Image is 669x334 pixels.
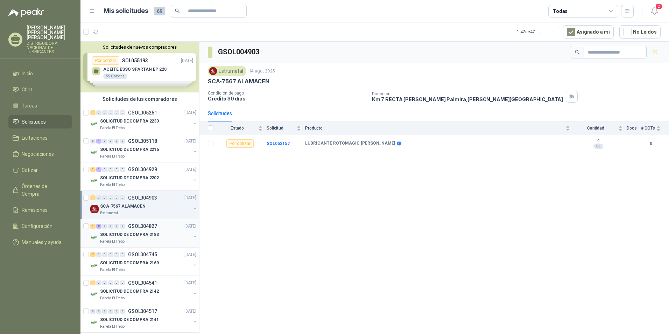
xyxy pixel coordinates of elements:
p: DISTRIBUIDORA NACIONAL DE LUBRICANTES [27,41,72,54]
th: Cantidad [574,121,627,135]
span: Manuales y ayuda [22,238,62,246]
div: 0 [114,224,119,229]
div: 0 [108,167,113,172]
th: # COTs [641,121,669,135]
div: Todas [553,7,568,15]
p: Panela El Trébol [100,125,126,131]
p: Estrumetal [100,210,118,216]
img: Company Logo [90,290,99,298]
div: 1 [90,167,96,172]
p: [DATE] [184,166,196,173]
button: 2 [648,5,661,18]
div: 1 - 47 de 47 [517,26,557,37]
a: 0 1 0 0 0 0 GSOL005118[DATE] Company LogoSOLICITUD DE COMPRA 2216Panela El Trébol [90,137,198,159]
div: 0 [108,309,113,314]
th: Estado [218,121,267,135]
div: 0 [120,110,125,115]
p: SOLICITUD DE COMPRA 2216 [100,146,159,153]
p: [DATE] [184,308,196,315]
p: Panela El Trébol [100,239,126,244]
div: 0 [102,167,107,172]
div: 0 [120,139,125,144]
span: Inicio [22,70,33,77]
img: Company Logo [90,262,99,270]
th: Producto [305,121,574,135]
p: GSOL004541 [128,280,157,285]
a: 1 1 0 0 0 0 GSOL004929[DATE] Company LogoSOLICITUD DE COMPRA 2202Panela El Trébol [90,165,198,188]
img: Company Logo [209,67,217,75]
a: Remisiones [8,203,72,217]
div: 0 [120,280,125,285]
a: Chat [8,83,72,96]
p: Panela El Trébol [100,324,126,329]
div: 0 [102,139,107,144]
div: 0 [114,309,119,314]
span: Negociaciones [22,150,54,158]
div: 0 [114,139,119,144]
div: 0 [120,224,125,229]
div: 0 [90,139,96,144]
p: [PERSON_NAME] [PERSON_NAME] [PERSON_NAME] [27,25,72,40]
div: 0 [108,252,113,257]
a: Configuración [8,220,72,233]
span: Configuración [22,222,52,230]
div: 0 [96,309,101,314]
div: 0 [96,280,101,285]
div: 1 [90,110,96,115]
p: SCA-7567 ALAMACEN [208,78,269,85]
p: [DATE] [184,251,196,258]
p: GSOL004929 [128,167,157,172]
div: 0 [108,110,113,115]
p: [DATE] [184,110,196,116]
div: 0 [96,252,101,257]
span: Producto [305,126,564,131]
p: [DATE] [184,195,196,201]
div: 1 [90,224,96,229]
div: 0 [108,139,113,144]
p: SOLICITUD DE COMPRA 2202 [100,175,159,181]
button: Asignado a mi [563,25,614,39]
p: GSOL004745 [128,252,157,257]
span: Remisiones [22,206,48,214]
span: Órdenes de Compra [22,182,65,198]
img: Company Logo [90,176,99,185]
a: 1 0 0 0 0 0 GSOL005251[DATE] Company LogoSOLICITUD DE COMPRA 2233Panela El Trébol [90,109,198,131]
a: Negociaciones [8,147,72,161]
div: 1 [96,167,101,172]
div: 0 [120,167,125,172]
div: 0 [90,309,96,314]
span: Solicitud [267,126,295,131]
span: # COTs [641,126,655,131]
p: SOLICITUD DE COMPRA 2141 [100,316,159,323]
span: 69 [154,7,165,15]
p: [DATE] [184,223,196,230]
a: 1 0 0 0 0 0 GSOL004903[DATE] Company LogoSCA-7567 ALAMACENEstrumetal [90,194,198,216]
div: Por cotizar [226,139,254,148]
div: GL [593,144,603,149]
div: 1 [96,139,101,144]
img: Company Logo [90,233,99,242]
img: Company Logo [90,318,99,327]
div: 0 [102,252,107,257]
p: Panela El Trébol [100,154,126,159]
p: Panela El Trébol [100,182,126,188]
button: Solicitudes de nuevos compradores [83,44,196,50]
img: Company Logo [90,120,99,128]
img: Company Logo [90,205,99,213]
span: search [575,50,580,55]
div: 0 [114,110,119,115]
p: [DATE] [184,138,196,145]
div: Solicitudes [208,110,232,117]
p: SCA-7567 ALAMACEN [100,203,146,210]
button: No Leídos [619,25,661,39]
p: Panela El Trébol [100,267,126,273]
b: LUBRICANTE ROTOMAGIC [PERSON_NAME] [305,141,395,146]
p: GSOL004903 [128,195,157,200]
b: SOL052157 [267,141,290,146]
a: 0 0 0 0 0 0 GSOL004517[DATE] Company LogoSOLICITUD DE COMPRA 2141Panela El Trébol [90,307,198,329]
a: 2 0 0 0 0 0 GSOL004745[DATE] Company LogoSOLICITUD DE COMPRA 2169Panela El Trébol [90,250,198,273]
p: Condición de pago [208,91,366,96]
span: Cantidad [574,126,617,131]
p: GSOL005251 [128,110,157,115]
a: 1 0 0 0 0 0 GSOL004541[DATE] Company LogoSOLICITUD DE COMPRA 2142Panela El Trébol [90,279,198,301]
